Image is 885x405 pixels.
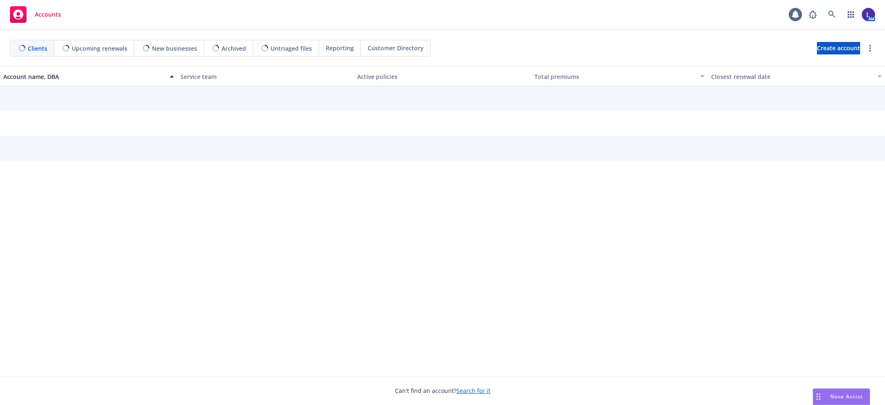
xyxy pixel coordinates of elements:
div: Total premiums [534,72,696,81]
span: Nova Assist [830,393,863,400]
a: more [865,43,875,53]
button: Closest renewal date [708,66,885,86]
span: Customer Directory [368,44,424,52]
span: Accounts [35,11,61,18]
span: Reporting [326,44,354,52]
span: Clients [28,44,47,53]
span: Upcoming renewals [72,44,127,53]
span: Can't find an account? [395,386,490,395]
button: Service team [177,66,354,86]
div: Service team [180,72,351,81]
button: Nova Assist [813,388,870,405]
a: Report a Bug [805,6,821,23]
span: Archived [222,44,246,53]
div: Account name, DBA [3,72,165,81]
span: Create account [817,40,860,56]
span: New businesses [152,44,197,53]
a: Search [824,6,840,23]
a: Accounts [7,3,64,26]
span: Untriaged files [271,44,312,53]
button: Active policies [354,66,531,86]
button: Total premiums [531,66,708,86]
img: photo [862,8,875,21]
div: Drag to move [813,389,824,405]
a: Search for it [456,387,490,395]
div: Active policies [357,72,528,81]
a: Switch app [843,6,859,23]
div: Closest renewal date [711,72,873,81]
a: Create account [817,42,860,54]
